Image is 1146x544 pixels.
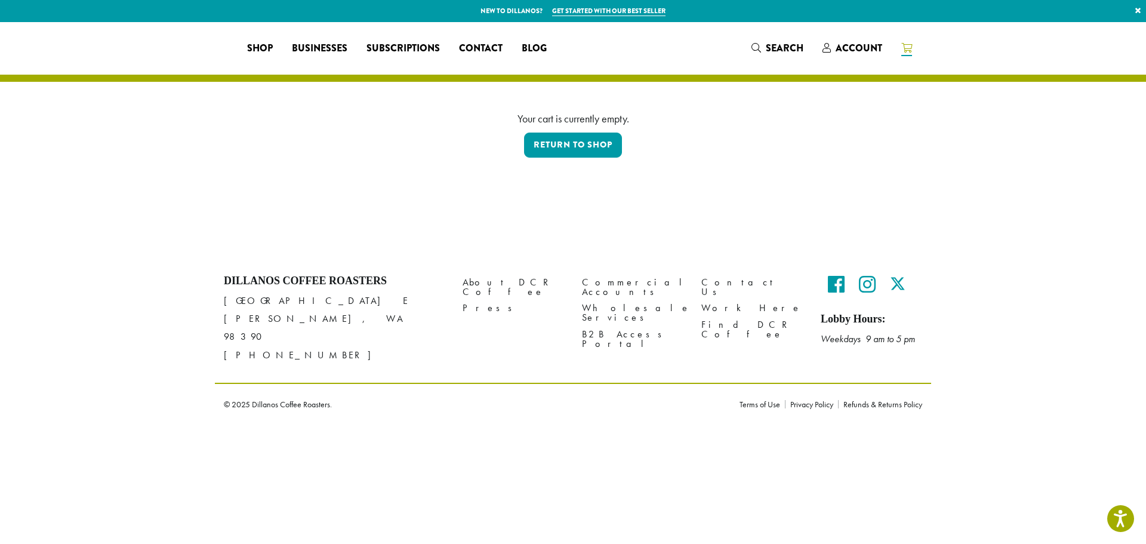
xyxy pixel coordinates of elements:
a: Refunds & Returns Policy [838,400,922,408]
a: Return to shop [524,133,622,158]
a: Work Here [701,300,803,316]
span: Search [766,41,803,55]
a: Get started with our best seller [552,6,666,16]
a: Commercial Accounts [582,275,683,300]
div: Your cart is currently empty. [233,110,913,127]
a: B2B Access Portal [582,326,683,352]
span: Account [836,41,882,55]
a: Find DCR Coffee [701,316,803,342]
a: Search [742,38,813,58]
a: Contact Us [701,275,803,300]
a: Privacy Policy [785,400,838,408]
a: Press [463,300,564,316]
p: © 2025 Dillanos Coffee Roasters. [224,400,722,408]
a: Terms of Use [740,400,785,408]
h4: Dillanos Coffee Roasters [224,275,445,288]
p: [GEOGRAPHIC_DATA] E [PERSON_NAME], WA 98390 [PHONE_NUMBER] [224,292,445,364]
a: Wholesale Services [582,300,683,326]
span: Blog [522,41,547,56]
h5: Lobby Hours: [821,313,922,326]
span: Shop [247,41,273,56]
span: Contact [459,41,503,56]
em: Weekdays 9 am to 5 pm [821,333,915,345]
a: Shop [238,39,282,58]
span: Businesses [292,41,347,56]
span: Subscriptions [366,41,440,56]
a: About DCR Coffee [463,275,564,300]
